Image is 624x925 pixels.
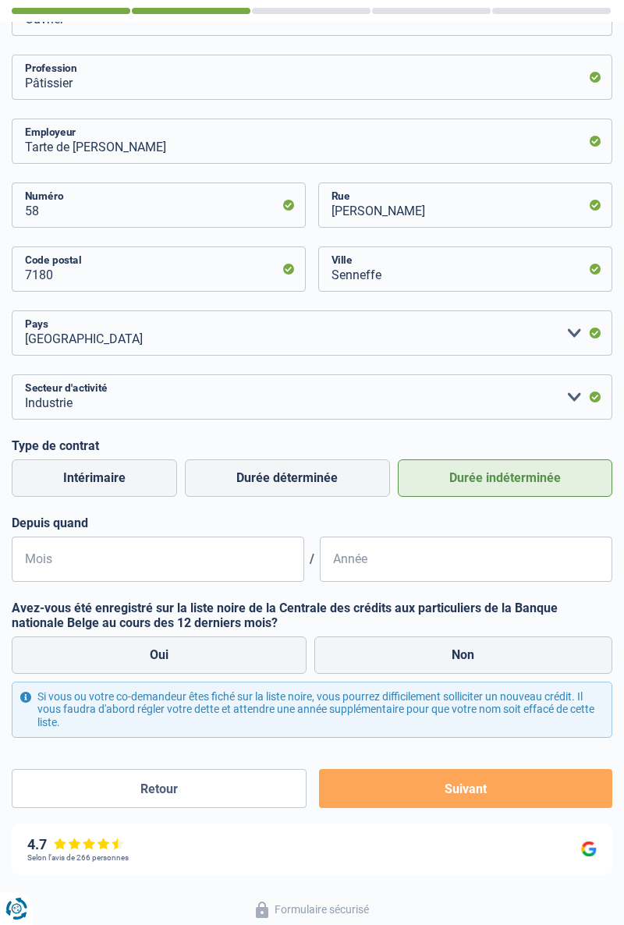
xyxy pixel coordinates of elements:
button: Formulaire sécurisé [246,897,378,923]
label: Intérimaire [12,459,177,497]
div: 4 [372,8,491,14]
label: Avez-vous été enregistré sur la liste noire de la Centrale des crédits aux particuliers de la Ban... [12,601,612,630]
input: MM [12,537,304,582]
div: 2 [132,8,250,14]
div: 4.7 [27,836,125,853]
label: Non [314,636,613,674]
div: 5 [492,8,611,14]
button: Suivant [319,769,612,808]
div: 1 [12,8,130,14]
div: Selon l’avis de 266 personnes [27,853,129,863]
label: Oui [12,636,307,674]
div: 3 [252,8,370,14]
span: / [304,551,320,566]
label: Durée indéterminée [398,459,612,497]
img: Advertisement [4,718,5,719]
button: Retour [12,769,307,808]
div: Si vous ou votre co-demandeur êtes fiché sur la liste noire, vous pourrez difficilement sollicite... [12,682,612,738]
label: Depuis quand [12,516,612,530]
label: Type de contrat [12,438,612,453]
input: AAAA [320,537,612,582]
label: Durée déterminée [185,459,389,497]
